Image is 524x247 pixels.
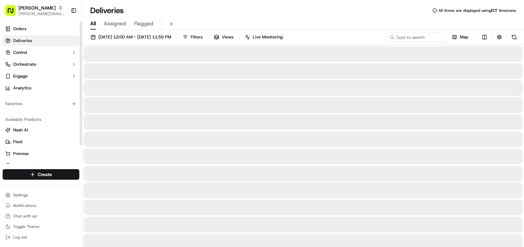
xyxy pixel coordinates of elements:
[13,127,28,133] span: Nash AI
[3,47,79,58] button: Control
[222,34,233,40] span: Views
[13,26,26,32] span: Orders
[90,5,124,16] h1: Deliveries
[3,160,79,171] button: Product Catalog
[253,34,283,40] span: Live Monitoring
[449,33,471,42] button: Map
[3,59,79,70] button: Orchestrate
[13,163,45,168] span: Product Catalog
[13,213,37,219] span: Chat with us!
[18,5,56,11] button: [PERSON_NAME]
[38,171,52,178] span: Create
[88,33,174,42] button: [DATE] 12:00 AM - [DATE] 11:59 PM
[3,24,79,34] a: Orders
[13,151,29,157] span: Promise
[13,85,31,91] span: Analytics
[13,235,27,240] span: Log out
[13,224,39,229] span: Toggle Theme
[3,35,79,46] a: Deliveries
[18,11,65,16] button: [PERSON_NAME][EMAIL_ADDRESS][PERSON_NAME][DOMAIN_NAME]
[134,20,153,28] span: Flagged
[13,139,23,145] span: Fleet
[3,99,79,109] div: Favorites
[98,34,171,40] span: [DATE] 12:00 AM - [DATE] 11:59 PM
[242,33,286,42] button: Live Monitoring
[438,8,516,13] span: All times are displayed using EDT timezone
[180,33,205,42] button: Filters
[104,20,126,28] span: Assigned
[3,212,79,221] button: Chat with us!
[3,114,79,125] div: Available Products
[3,201,79,210] button: Notifications
[3,125,79,135] button: Nash AI
[3,137,79,147] button: Fleet
[3,169,79,180] button: Create
[387,33,446,42] input: Type to search
[5,151,77,157] a: Promise
[90,20,96,28] span: All
[460,34,468,40] span: Map
[3,222,79,231] button: Toggle Theme
[510,33,519,42] button: Refresh
[3,148,79,159] button: Promise
[5,139,77,145] a: Fleet
[211,33,236,42] button: Views
[13,50,27,56] span: Control
[13,73,28,79] span: Engage
[3,233,79,242] button: Log out
[13,192,28,198] span: Settings
[3,3,68,18] button: [PERSON_NAME][PERSON_NAME][EMAIL_ADDRESS][PERSON_NAME][DOMAIN_NAME]
[13,38,32,44] span: Deliveries
[5,127,77,133] a: Nash AI
[3,71,79,81] button: Engage
[3,83,79,93] a: Analytics
[191,34,202,40] span: Filters
[13,61,36,67] span: Orchestrate
[5,163,77,168] a: Product Catalog
[13,203,36,208] span: Notifications
[3,191,79,200] button: Settings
